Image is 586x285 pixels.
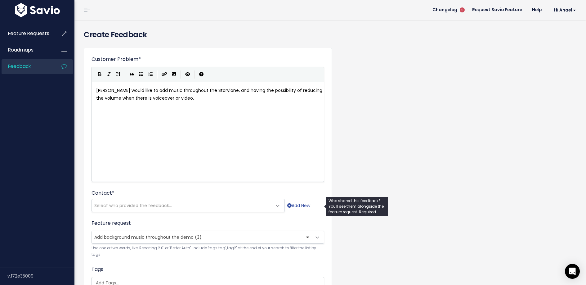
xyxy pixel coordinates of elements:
label: Customer Problem [92,56,141,63]
span: Hi Anael [554,8,576,12]
h4: Create Feedback [84,29,577,40]
a: Add New [287,202,310,210]
a: Feedback [2,59,51,74]
button: Italic [104,70,114,79]
label: Feature request [92,219,131,227]
button: Import an image [169,70,179,79]
span: × [306,231,309,243]
div: v.172e35009 [7,268,74,284]
i: | [194,70,195,78]
div: Open Intercom Messenger [565,264,580,279]
button: Numbered List [146,70,155,79]
span: Select who provided the feedback... [94,202,172,209]
span: Changelog [432,8,457,12]
button: Generic List [136,70,146,79]
button: Quote [127,70,136,79]
a: Roadmaps [2,43,51,57]
div: Who shared this feedback? You'll see them alongside the feature request. Required. [326,197,388,216]
a: Hi Anael [547,5,581,15]
span: Roadmaps [8,47,34,53]
i: | [181,70,181,78]
button: Bold [95,70,104,79]
a: Request Savio Feature [467,5,527,15]
img: logo-white.9d6f32f41409.svg [13,3,61,17]
button: Markdown Guide [197,70,206,79]
span: Add background music throughout the demo (3) [94,234,202,240]
span: Feedback [8,63,31,70]
a: Feature Requests [2,26,51,41]
a: Help [527,5,547,15]
span: Feature Requests [8,30,49,37]
button: Toggle Preview [183,70,192,79]
button: Heading [114,70,123,79]
button: Create Link [159,70,169,79]
label: Tags [92,266,103,273]
span: [PERSON_NAME] would like to add music throughout the Storylane, and having the possibility of red... [96,87,324,101]
span: 5 [460,7,465,12]
label: Contact [92,189,114,197]
small: Use one or two words, like 'Reporting 2.0' or 'Better Auth'. Include 'tags:tag1,tag2' at the end ... [92,245,324,258]
span: Add background music throughout the demo (3) [92,231,324,244]
span: Add background music throughout the demo (3) [92,231,311,243]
